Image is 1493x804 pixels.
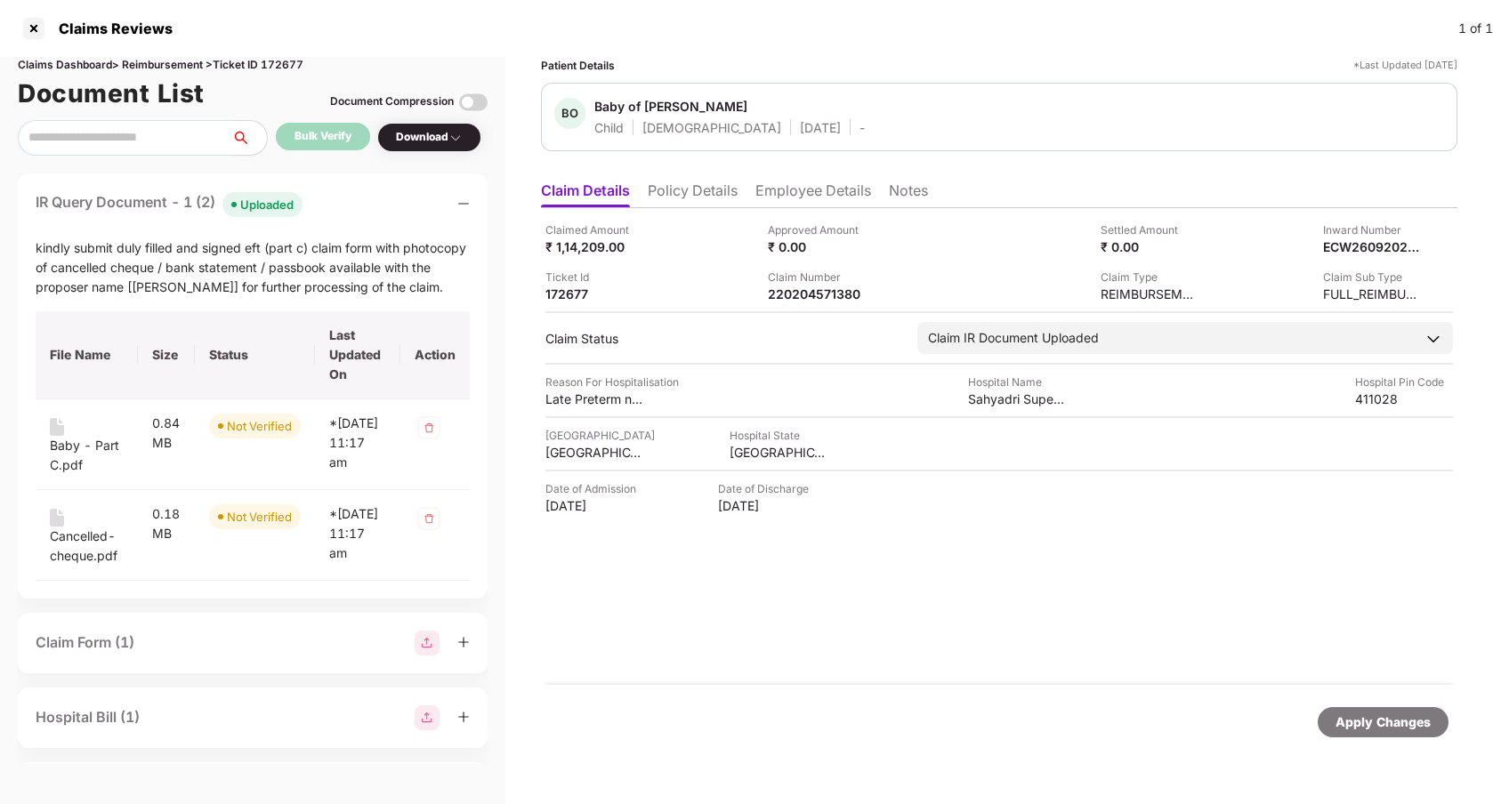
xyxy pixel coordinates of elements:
[138,311,196,399] th: Size
[400,311,470,399] th: Action
[642,119,781,136] div: [DEMOGRAPHIC_DATA]
[768,285,866,302] div: 220204571380
[968,390,1066,407] div: Sahyadri Super Speciality Hospital
[295,128,351,145] div: Bulk Verify
[545,330,900,347] div: Claim Status
[545,480,643,497] div: Date of Admission
[1458,19,1493,38] div: 1 of 1
[152,504,182,543] div: 0.18 MB
[730,444,827,461] div: [GEOGRAPHIC_DATA]
[152,414,182,453] div: 0.84 MB
[545,221,643,238] div: Claimed Amount
[36,311,138,399] th: File Name
[415,705,440,730] img: svg+xml;base64,PHN2ZyBpZD0iR3JvdXBfMjg4MTMiIGRhdGEtbmFtZT0iR3JvdXAgMjg4MTMiIHhtbG5zPSJodHRwOi8vd3...
[415,504,443,533] img: svg+xml;base64,PHN2ZyB4bWxucz0iaHR0cDovL3d3dy53My5vcmcvMjAwMC9zdmciIHdpZHRoPSIzMiIgaGVpZ2h0PSIzMi...
[1323,221,1421,238] div: Inward Number
[50,527,124,566] div: Cancelled-cheque.pdf
[195,311,315,399] th: Status
[457,636,470,648] span: plus
[1323,238,1421,255] div: ECW26092025000000487
[36,631,134,654] div: Claim Form (1)
[594,119,624,136] div: Child
[594,98,747,115] div: Baby of [PERSON_NAME]
[545,427,655,444] div: [GEOGRAPHIC_DATA]
[768,238,866,255] div: ₹ 0.00
[730,427,827,444] div: Hospital State
[448,131,463,145] img: svg+xml;base64,PHN2ZyBpZD0iRHJvcGRvd24tMzJ4MzIiIHhtbG5zPSJodHRwOi8vd3d3LnczLm9yZy8yMDAwL3N2ZyIgd2...
[554,98,585,129] div: BO
[1323,269,1421,285] div: Claim Sub Type
[768,221,866,238] div: Approved Amount
[50,509,64,527] img: svg+xml;base64,PHN2ZyB4bWxucz0iaHR0cDovL3d3dy53My5vcmcvMjAwMC9zdmciIHdpZHRoPSIxNiIgaGVpZ2h0PSIyMC...
[459,88,488,117] img: svg+xml;base64,PHN2ZyBpZD0iVG9nZ2xlLTMyeDMyIiB4bWxucz0iaHR0cDovL3d3dy53My5vcmcvMjAwMC9zdmciIHdpZH...
[1424,330,1442,348] img: downArrowIcon
[545,390,643,407] div: Late Preterm new born baby
[800,119,841,136] div: [DATE]
[230,120,268,156] button: search
[545,374,679,390] div: Reason For Hospitalisation
[227,417,292,435] div: Not Verified
[1355,374,1453,390] div: Hospital Pin Code
[1336,712,1431,732] div: Apply Changes
[889,181,928,207] li: Notes
[755,181,871,207] li: Employee Details
[36,706,140,728] div: Hospital Bill (1)
[36,238,470,297] div: kindly submit duly filled and signed eft (part c) claim form with photocopy of cancelled cheque /...
[545,238,643,255] div: ₹ 1,14,209.00
[330,93,454,110] div: Document Compression
[48,20,173,37] div: Claims Reviews
[50,418,64,436] img: svg+xml;base64,PHN2ZyB4bWxucz0iaHR0cDovL3d3dy53My5vcmcvMjAwMC9zdmciIHdpZHRoPSIxNiIgaGVpZ2h0PSIyMC...
[545,269,643,285] div: Ticket Id
[928,328,1099,348] div: Claim IR Document Uploaded
[968,374,1066,390] div: Hospital Name
[1101,238,1198,255] div: ₹ 0.00
[718,497,816,514] div: [DATE]
[545,497,643,514] div: [DATE]
[329,414,386,472] div: *[DATE] 11:17 am
[541,181,630,207] li: Claim Details
[718,480,816,497] div: Date of Discharge
[230,131,267,145] span: search
[18,57,488,74] div: Claims Dashboard > Reimbursement > Ticket ID 172677
[545,444,643,461] div: [GEOGRAPHIC_DATA]
[859,119,865,136] div: -
[415,414,443,442] img: svg+xml;base64,PHN2ZyB4bWxucz0iaHR0cDovL3d3dy53My5vcmcvMjAwMC9zdmciIHdpZHRoPSIzMiIgaGVpZ2h0PSIzMi...
[1323,285,1421,302] div: FULL_REIMBURSEMENT
[1353,57,1457,74] div: *Last Updated [DATE]
[545,285,643,302] div: 172677
[18,74,205,113] h1: Document List
[396,129,463,146] div: Download
[50,436,124,475] div: Baby - Part C.pdf
[240,196,294,213] div: Uploaded
[315,311,400,399] th: Last Updated On
[415,631,440,655] img: svg+xml;base64,PHN2ZyBpZD0iR3JvdXBfMjg4MTMiIGRhdGEtbmFtZT0iR3JvdXAgMjg4MTMiIHhtbG5zPSJodHRwOi8vd3...
[1101,285,1198,302] div: REIMBURSEMENT
[648,181,738,207] li: Policy Details
[768,269,866,285] div: Claim Number
[457,711,470,723] span: plus
[1355,390,1453,407] div: 411028
[227,508,292,526] div: Not Verified
[457,197,470,210] span: minus
[1101,221,1198,238] div: Settled Amount
[329,504,386,563] div: *[DATE] 11:17 am
[541,57,615,74] div: Patient Details
[1101,269,1198,285] div: Claim Type
[36,191,303,217] div: IR Query Document - 1 (2)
